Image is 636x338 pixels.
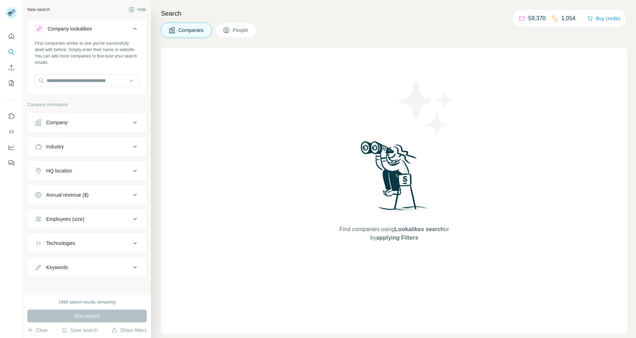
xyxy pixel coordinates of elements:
button: Company lookalikes [28,20,146,40]
button: Company [28,114,146,131]
button: Keywords [28,259,146,276]
div: Company [46,119,68,126]
div: Employees (size) [46,216,84,223]
div: Annual revenue ($) [46,191,88,198]
div: Industry [46,143,64,150]
button: Use Surfe on LinkedIn [6,110,17,122]
span: Lookalikes search [395,226,444,232]
img: Surfe Illustration - Woman searching with binoculars [357,139,431,218]
button: Dashboard [6,141,17,154]
div: New search [27,6,50,13]
button: Quick start [6,30,17,43]
button: Feedback [6,157,17,169]
button: Industry [28,138,146,155]
div: Company lookalikes [48,25,92,32]
p: 1,054 [561,14,576,23]
button: Enrich CSV [6,61,17,74]
div: Technologies [46,240,75,247]
p: Company information [27,102,147,108]
button: Share filters [112,327,147,334]
button: Search [6,45,17,58]
div: Find companies similar to one you've successfully dealt with before. Simply enter their name or w... [35,40,139,66]
button: HQ location [28,162,146,179]
span: People [233,27,249,34]
button: Save search [61,327,98,334]
p: 59,370 [528,14,546,23]
div: Keywords [46,264,68,271]
button: Clear [27,327,48,334]
button: Technologies [28,235,146,252]
button: Hide [124,4,151,15]
button: Use Surfe API [6,125,17,138]
button: Annual revenue ($) [28,186,146,203]
span: applying Filters [376,235,418,241]
div: HQ location [46,167,72,174]
h4: Search [161,9,627,18]
button: Employees (size) [28,211,146,228]
span: Find companies using or by [337,225,451,242]
img: Surfe Illustration - Stars [394,76,458,140]
span: Companies [178,27,204,34]
button: Buy credits [587,13,620,23]
button: My lists [6,77,17,89]
div: 1990 search results remaining [59,299,116,305]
